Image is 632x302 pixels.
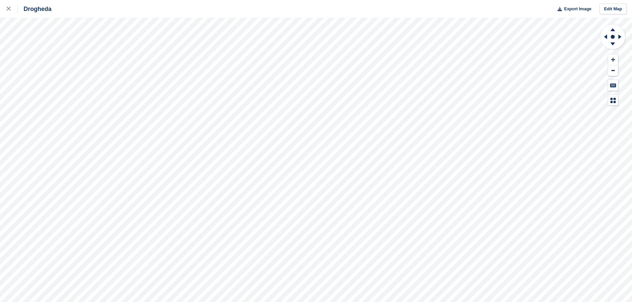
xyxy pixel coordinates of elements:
div: Drogheda [18,5,51,13]
button: Keyboard Shortcuts [608,80,618,91]
button: Map Legend [608,95,618,106]
button: Export Image [554,4,591,15]
button: Zoom Out [608,65,618,76]
button: Zoom In [608,54,618,65]
a: Edit Map [599,4,627,15]
span: Export Image [564,6,591,12]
